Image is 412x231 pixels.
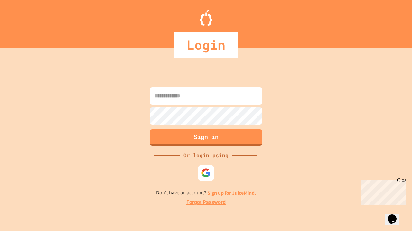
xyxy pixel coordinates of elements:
button: Sign in [150,129,262,146]
img: Logo.svg [200,10,212,26]
a: Sign up for JuiceMind. [207,190,256,196]
iframe: chat widget [385,205,406,225]
div: Or login using [180,151,232,159]
iframe: chat widget [359,177,406,205]
div: Login [174,32,238,58]
p: Don't have an account? [156,189,256,197]
div: Chat with us now!Close [3,3,44,41]
a: Forgot Password [186,199,226,206]
img: google-icon.svg [201,168,211,178]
